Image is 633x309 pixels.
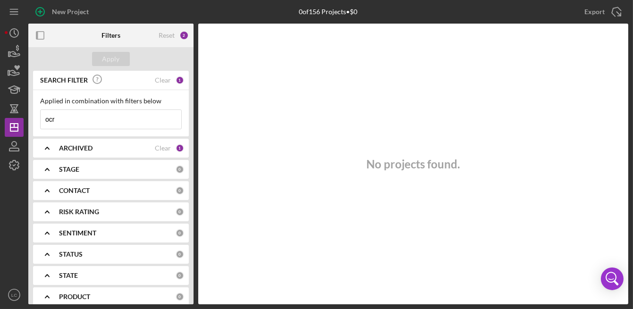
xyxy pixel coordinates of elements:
[155,144,171,152] div: Clear
[176,292,184,301] div: 0
[59,208,99,216] b: RISK RATING
[28,2,98,21] button: New Project
[601,267,624,290] div: Open Intercom Messenger
[179,31,189,40] div: 2
[176,165,184,174] div: 0
[101,32,120,39] b: Filters
[59,272,78,279] b: STATE
[584,2,605,21] div: Export
[59,229,96,237] b: SENTIMENT
[5,285,24,304] button: LC
[40,76,88,84] b: SEARCH FILTER
[299,8,358,16] div: 0 of 156 Projects • $0
[176,186,184,195] div: 0
[176,271,184,280] div: 0
[367,158,460,171] h3: No projects found.
[575,2,628,21] button: Export
[40,97,182,105] div: Applied in combination with filters below
[59,293,90,301] b: PRODUCT
[176,229,184,237] div: 0
[102,52,120,66] div: Apply
[59,251,83,258] b: STATUS
[92,52,130,66] button: Apply
[159,32,175,39] div: Reset
[59,144,93,152] b: ARCHIVED
[59,187,90,194] b: CONTACT
[176,250,184,259] div: 0
[176,208,184,216] div: 0
[11,292,17,298] text: LC
[59,166,79,173] b: STAGE
[155,76,171,84] div: Clear
[176,76,184,84] div: 1
[52,2,89,21] div: New Project
[176,144,184,152] div: 1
